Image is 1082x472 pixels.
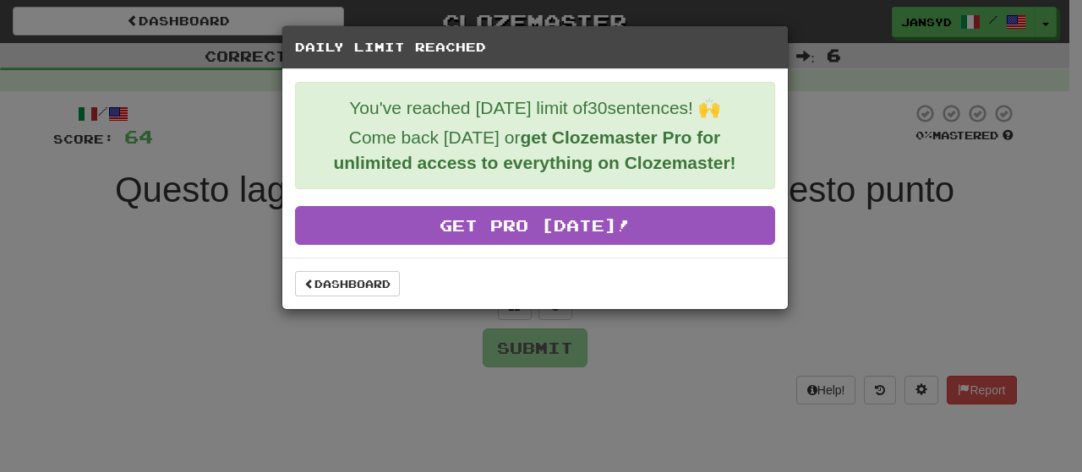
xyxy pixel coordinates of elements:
h5: Daily Limit Reached [295,39,775,56]
a: Get Pro [DATE]! [295,206,775,245]
a: Dashboard [295,271,400,296]
strong: get Clozemaster Pro for unlimited access to everything on Clozemaster! [333,127,735,172]
p: You've reached [DATE] limit of 30 sentences! 🙌 [309,95,762,121]
p: Come back [DATE] or [309,125,762,176]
